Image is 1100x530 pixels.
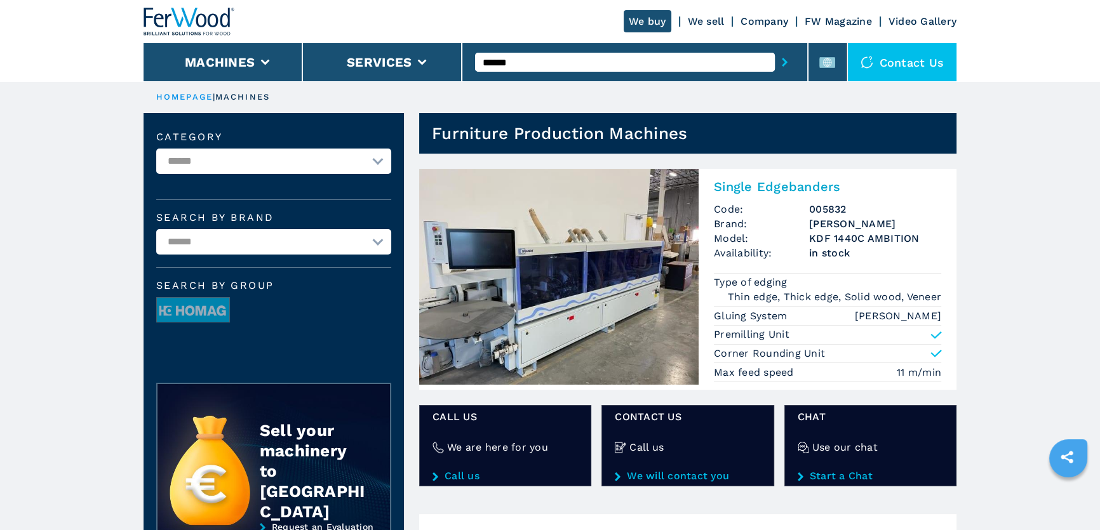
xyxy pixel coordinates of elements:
[629,440,664,454] h4: Call us
[714,246,809,260] span: Availability:
[1046,473,1090,520] iframe: Chat
[157,298,229,323] img: image
[714,366,797,380] p: Max feed speed
[347,55,412,70] button: Services
[798,470,943,482] a: Start a Chat
[805,15,872,27] a: FW Magazine
[809,202,941,216] h3: 005832
[775,48,795,77] button: submit-button
[714,309,791,323] p: Gluing System
[809,246,941,260] span: in stock
[809,216,941,231] h3: [PERSON_NAME]
[185,55,255,70] button: Machines
[433,409,578,424] span: Call us
[615,470,760,482] a: We will contact you
[714,231,809,246] span: Model:
[714,216,809,231] span: Brand:
[156,132,391,142] label: Category
[714,202,809,216] span: Code:
[433,442,444,453] img: We are here for you
[714,179,941,194] h2: Single Edgebanders
[714,275,791,289] p: Type of edging
[688,15,725,27] a: We sell
[624,10,671,32] a: We buy
[433,470,578,482] a: Call us
[741,15,788,27] a: Company
[213,92,215,102] span: |
[432,123,687,143] h1: Furniture Production Machines
[809,231,941,246] h3: KDF 1440C AMBITION
[156,213,391,223] label: Search by brand
[728,289,941,304] em: Thin edge, Thick edge, Solid wood, Veneer
[714,347,825,361] p: Corner Rounding Unit
[615,409,760,424] span: CONTACT US
[615,442,626,453] img: Call us
[848,43,957,81] div: Contact us
[861,56,873,69] img: Contact us
[144,8,235,36] img: Ferwood
[260,420,365,522] div: Sell your machinery to [GEOGRAPHIC_DATA]
[798,442,809,453] img: Use our chat
[714,328,789,341] p: Premilling Unit
[156,92,213,102] a: HOMEPAGE
[447,440,548,454] h4: We are here for you
[156,281,391,291] span: Search by group
[1051,441,1083,473] a: sharethis
[419,169,699,385] img: Single Edgebanders BRANDT KDF 1440C AMBITION
[889,15,956,27] a: Video Gallery
[798,409,943,424] span: Chat
[215,91,270,103] p: machines
[897,365,941,380] em: 11 m/min
[812,440,878,454] h4: Use our chat
[855,308,941,323] em: [PERSON_NAME]
[419,169,956,390] a: Single Edgebanders BRANDT KDF 1440C AMBITIONSingle EdgebandersCode:005832Brand:[PERSON_NAME]Model...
